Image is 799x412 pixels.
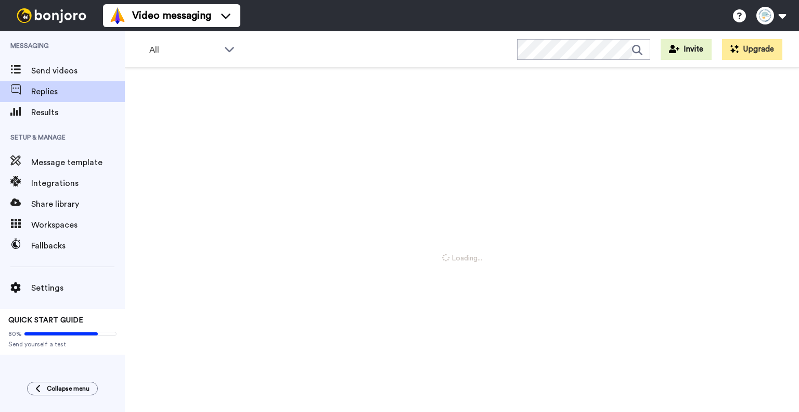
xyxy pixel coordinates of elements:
[31,156,125,169] span: Message template
[722,39,782,60] button: Upgrade
[31,198,125,210] span: Share library
[31,177,125,190] span: Integrations
[8,330,22,338] span: 80%
[31,282,125,294] span: Settings
[132,8,211,23] span: Video messaging
[661,39,712,60] button: Invite
[12,8,91,23] img: bj-logo-header-white.svg
[31,106,125,119] span: Results
[109,7,126,24] img: vm-color.svg
[47,384,89,393] span: Collapse menu
[31,85,125,98] span: Replies
[442,253,482,264] span: Loading...
[27,382,98,395] button: Collapse menu
[8,317,83,324] span: QUICK START GUIDE
[31,65,125,77] span: Send videos
[31,219,125,231] span: Workspaces
[149,44,219,56] span: All
[31,240,125,252] span: Fallbacks
[8,340,117,348] span: Send yourself a test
